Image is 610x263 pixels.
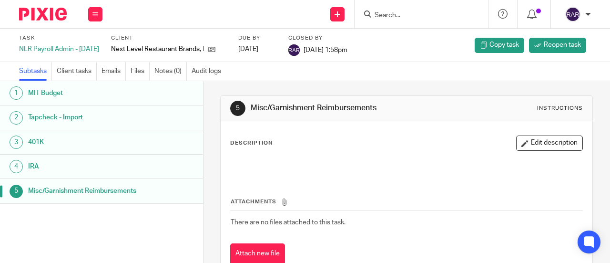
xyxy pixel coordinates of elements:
[10,185,23,198] div: 5
[19,44,99,54] div: NLR Payroll Admin - [DATE]
[10,160,23,173] div: 4
[230,139,273,147] p: Description
[28,184,138,198] h1: Misc/Garnishment Reimbursements
[231,199,276,204] span: Attachments
[231,219,346,226] span: There are no files attached to this task.
[111,34,226,42] label: Client
[10,111,23,125] div: 2
[154,62,187,81] a: Notes (0)
[304,47,347,53] span: [DATE] 1:58pm
[537,105,583,112] div: Instructions
[28,86,138,100] h1: MIT Budget
[230,101,245,116] div: 5
[19,62,52,81] a: Subtasks
[19,34,99,42] label: Task
[28,159,138,174] h1: IRA
[374,11,459,20] input: Search
[192,62,226,81] a: Audit logs
[251,103,427,113] h1: Misc/Garnishment Reimbursements
[288,34,347,42] label: Closed by
[28,110,138,125] h1: Tapcheck - Import
[475,38,524,53] a: Copy task
[28,135,138,149] h1: 401K
[238,34,276,42] label: Due by
[111,44,203,54] p: Next Level Restaurant Brands, LLC
[10,86,23,100] div: 1
[57,62,97,81] a: Client tasks
[238,44,276,54] div: [DATE]
[544,40,581,50] span: Reopen task
[288,44,300,56] img: svg%3E
[10,136,23,149] div: 3
[19,8,67,21] img: Pixie
[516,136,583,151] button: Edit description
[489,40,519,50] span: Copy task
[131,62,150,81] a: Files
[565,7,580,22] img: svg%3E
[102,62,126,81] a: Emails
[529,38,586,53] a: Reopen task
